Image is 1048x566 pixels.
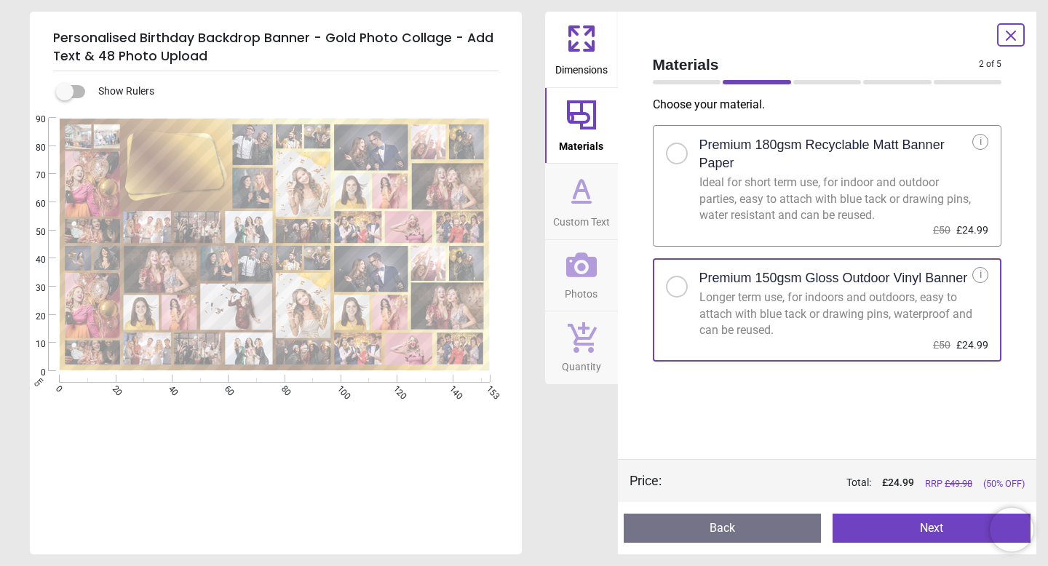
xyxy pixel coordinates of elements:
[933,224,950,236] span: £50
[555,56,608,78] span: Dimensions
[65,83,522,100] div: Show Rulers
[653,54,980,75] span: Materials
[18,311,46,323] span: 20
[699,136,973,172] h2: Premium 180gsm Recyclable Matt Banner Paper
[18,142,46,154] span: 80
[624,514,822,543] button: Back
[833,514,1031,543] button: Next
[18,113,46,126] span: 90
[565,280,598,302] span: Photos
[545,12,618,87] button: Dimensions
[18,367,46,379] span: 0
[979,58,1001,71] span: 2 of 5
[18,254,46,266] span: 40
[18,282,46,295] span: 30
[683,476,1025,490] div: Total:
[699,269,968,287] h2: Premium 150gsm Gloss Outdoor Vinyl Banner
[630,471,662,490] div: Price :
[545,88,618,164] button: Materials
[553,208,610,230] span: Custom Text
[933,339,950,351] span: £50
[888,477,914,488] span: 24.99
[925,477,972,490] span: RRP
[956,339,988,351] span: £24.99
[983,477,1025,490] span: (50% OFF)
[972,267,988,283] div: i
[18,338,46,351] span: 10
[18,226,46,239] span: 50
[545,240,618,311] button: Photos
[956,224,988,236] span: £24.99
[653,97,1014,113] p: Choose your material .
[972,134,988,150] div: i
[699,290,973,338] div: Longer term use, for indoors and outdoors, easy to attach with blue tack or drawing pins, waterpr...
[18,170,46,182] span: 70
[882,476,914,490] span: £
[545,164,618,239] button: Custom Text
[699,175,973,223] div: Ideal for short term use, for indoor and outdoor parties, easy to attach with blue tack or drawin...
[53,23,499,71] h5: Personalised Birthday Backdrop Banner - Gold Photo Collage - Add Text & 48 Photo Upload
[945,478,972,489] span: £ 49.98
[562,353,601,375] span: Quantity
[18,198,46,210] span: 60
[559,132,603,154] span: Materials
[545,311,618,384] button: Quantity
[990,508,1033,551] iframe: Brevo live chat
